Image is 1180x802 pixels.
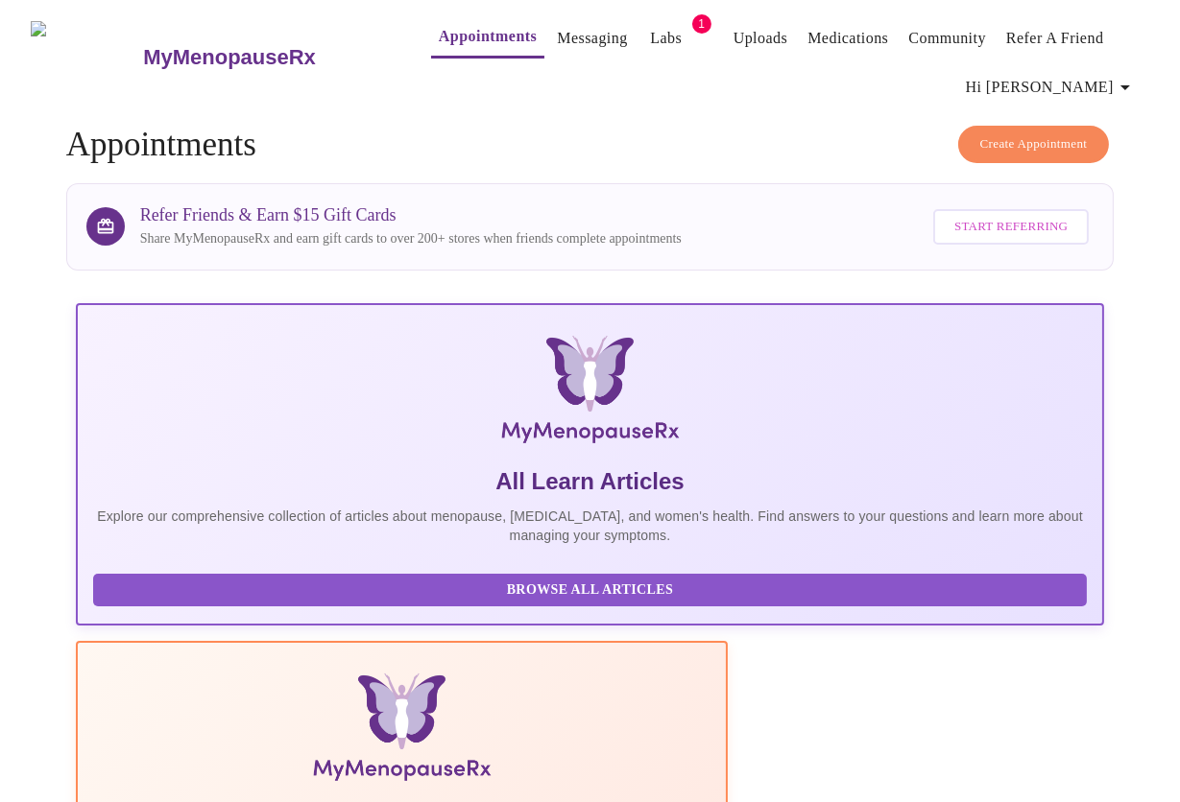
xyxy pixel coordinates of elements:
[800,19,896,58] button: Medications
[636,19,697,58] button: Labs
[958,68,1144,106] button: Hi [PERSON_NAME]
[901,19,994,58] button: Community
[966,74,1137,101] span: Hi [PERSON_NAME]
[140,205,682,225] h3: Refer Friends & Earn $15 Gift Cards
[549,19,635,58] button: Messaging
[31,21,141,93] img: MyMenopauseRx Logo
[93,580,1093,597] a: Browse All Articles
[908,25,986,52] a: Community
[141,24,393,91] a: MyMenopauseRx
[191,673,613,789] img: Menopause Manual
[112,578,1069,602] span: Browse All Articles
[93,466,1088,497] h5: All Learn Articles
[143,45,316,70] h3: MyMenopauseRx
[439,23,537,50] a: Appointments
[928,200,1094,254] a: Start Referring
[93,574,1088,607] button: Browse All Articles
[431,17,544,59] button: Appointments
[140,229,682,248] p: Share MyMenopauseRx and earn gift cards to over 200+ stores when friends complete appointments
[958,126,1110,163] button: Create Appointment
[692,14,711,34] span: 1
[933,209,1089,245] button: Start Referring
[807,25,888,52] a: Medications
[557,25,627,52] a: Messaging
[726,19,796,58] button: Uploads
[1006,25,1104,52] a: Refer a Friend
[66,126,1115,164] h4: Appointments
[93,507,1088,545] p: Explore our comprehensive collection of articles about menopause, [MEDICAL_DATA], and women's hea...
[248,336,933,451] img: MyMenopauseRx Logo
[734,25,788,52] a: Uploads
[999,19,1112,58] button: Refer a Friend
[954,216,1068,238] span: Start Referring
[980,133,1088,155] span: Create Appointment
[650,25,682,52] a: Labs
